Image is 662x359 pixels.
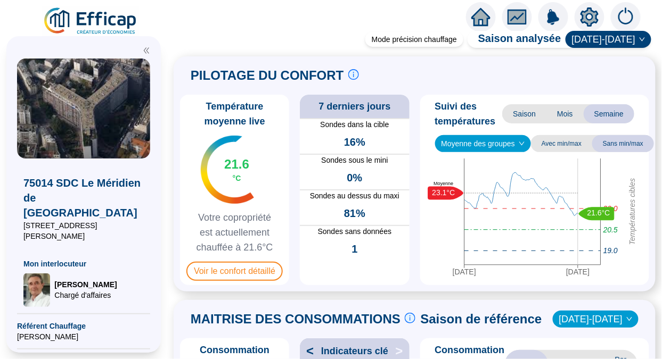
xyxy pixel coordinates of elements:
span: Sondes au dessus du maxi [300,190,409,202]
div: Mode précision chauffage [365,32,463,47]
img: alerts [611,2,641,32]
span: 2016-2017 [559,311,632,327]
span: Saison de référence [421,311,542,328]
span: 16% [344,135,365,149]
span: double-left [143,47,150,54]
span: Indicateurs clé [321,344,388,358]
span: [PERSON_NAME] [54,279,117,290]
span: Saison analysée [468,31,561,48]
span: Sondes sous le mini [300,155,409,166]
span: Avec min/max [531,135,592,152]
img: indicateur températures [201,136,255,204]
span: 1 [352,241,357,256]
span: °C [233,173,241,183]
span: 0% [347,170,362,185]
span: Température moyenne live [184,99,285,129]
span: Mois [546,104,584,123]
span: Sondes dans la cible [300,119,409,130]
text: 23.1°C [432,188,455,197]
span: Sans min/max [592,135,654,152]
span: down [626,316,633,322]
tspan: [DATE] [566,268,590,276]
span: setting [580,7,599,27]
span: Votre copropriété est actuellement chauffée à 21.6°C [184,210,285,255]
span: [PERSON_NAME] [17,331,150,342]
text: Moyenne [434,181,453,186]
span: MAITRISE DES CONSOMMATIONS [191,311,401,328]
tspan: Températures cibles [628,178,636,245]
span: home [471,7,491,27]
span: Suivi des températures [435,99,503,129]
span: Moyenne des groupes [442,136,525,152]
span: Mon interlocuteur [23,258,144,269]
tspan: 20.5 [603,226,618,234]
span: fund [508,7,527,27]
span: Référent Chauffage [17,321,150,331]
span: down [519,140,525,147]
span: 21.6 [224,156,249,173]
img: alerts [538,2,568,32]
img: Chargé d'affaires [23,273,50,307]
span: Voir le confort détaillé [186,262,283,281]
tspan: 19.0 [603,247,618,255]
span: Semaine [584,104,634,123]
span: 75014 SDC Le Méridien de [GEOGRAPHIC_DATA] [23,176,144,220]
span: 7 derniers jours [318,99,390,114]
span: 2024-2025 [572,31,645,47]
span: [STREET_ADDRESS][PERSON_NAME] [23,220,144,241]
span: down [639,36,645,43]
span: info-circle [405,313,415,323]
span: info-circle [348,69,359,80]
span: PILOTAGE DU CONFORT [191,67,344,84]
text: 21.6°C [587,209,610,218]
img: efficap energie logo [43,6,139,36]
tspan: [DATE] [452,268,476,276]
span: Chargé d'affaires [54,290,117,300]
span: 81% [344,206,365,221]
span: Saison [502,104,546,123]
tspan: 22.0 [603,204,618,213]
span: Sondes sans données [300,226,409,237]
